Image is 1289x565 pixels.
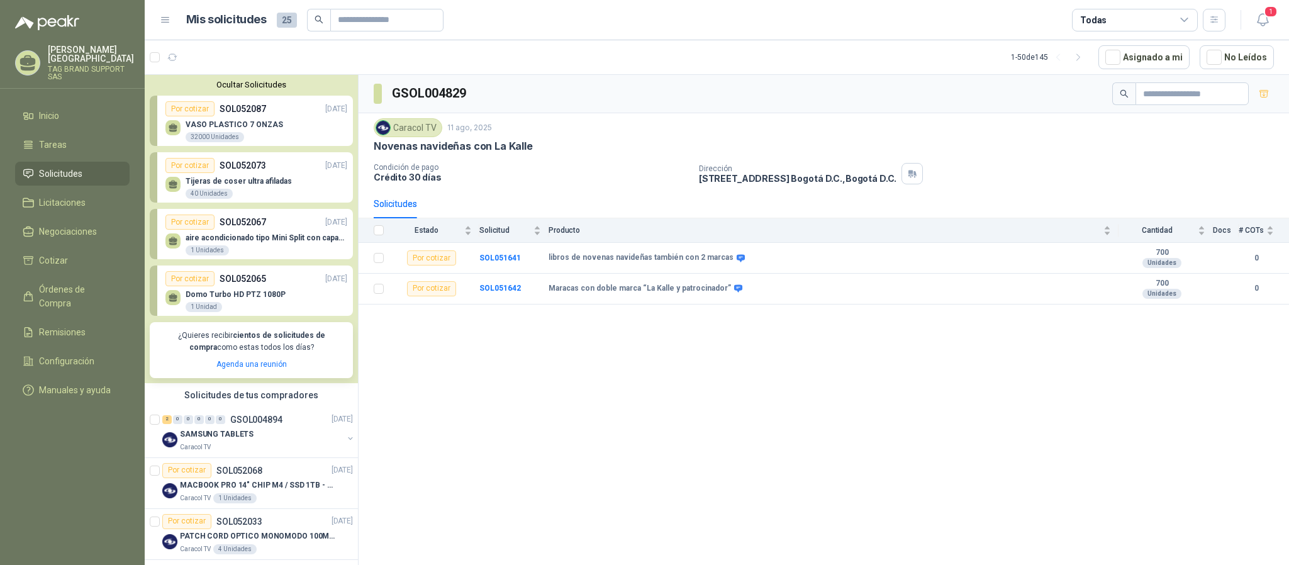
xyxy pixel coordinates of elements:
div: 0 [184,415,193,424]
a: Por cotizarSOL052065[DATE] Domo Turbo HD PTZ 1080P1 Unidad [150,266,353,316]
span: search [315,15,323,24]
span: Remisiones [39,325,86,339]
b: cientos de solicitudes de compra [189,331,325,352]
div: 1 Unidad [186,302,222,312]
a: Inicio [15,104,130,128]
p: Condición de pago [374,163,689,172]
span: Órdenes de Compra [39,282,118,310]
h1: Mis solicitudes [186,11,267,29]
div: 32000 Unidades [186,132,244,142]
span: search [1120,89,1129,98]
div: Por cotizar [165,158,215,173]
a: 2 0 0 0 0 0 GSOL004894[DATE] Company LogoSAMSUNG TABLETSCaracol TV [162,412,355,452]
p: Caracol TV [180,493,211,503]
th: Estado [391,218,479,243]
b: 700 [1119,248,1205,258]
p: Tijeras de coser ultra afiladas [186,177,292,186]
a: Licitaciones [15,191,130,215]
div: 0 [216,415,225,424]
p: [STREET_ADDRESS] Bogotá D.C. , Bogotá D.C. [699,173,896,184]
div: Por cotizar [165,215,215,230]
span: Producto [549,226,1101,235]
p: MACBOOK PRO 14" CHIP M4 / SSD 1TB - 24 GB RAM [180,479,337,491]
p: 11 ago, 2025 [447,122,492,134]
a: Configuración [15,349,130,373]
div: Por cotizar [162,514,211,529]
div: 1 Unidades [213,493,257,503]
span: Cotizar [39,254,68,267]
a: SOL051641 [479,254,521,262]
p: Crédito 30 días [374,172,689,182]
p: SOL052065 [220,272,266,286]
h3: GSOL004829 [392,84,468,103]
span: Inicio [39,109,59,123]
span: Configuración [39,354,94,368]
p: [DATE] [325,160,347,172]
div: 1 Unidades [186,245,229,255]
a: SOL051642 [479,284,521,293]
p: aire acondicionado tipo Mini Split con capacidad de 12000 BTU a 110V o 220V [186,233,347,242]
button: Ocultar Solicitudes [150,80,353,89]
a: Por cotizarSOL052033[DATE] Company LogoPATCH CORD OPTICO MONOMODO 100MTSCaracol TV4 Unidades [145,509,358,560]
div: Por cotizar [165,271,215,286]
a: Órdenes de Compra [15,277,130,315]
a: Solicitudes [15,162,130,186]
th: Docs [1213,218,1239,243]
a: Por cotizarSOL052087[DATE] VASO PLASTICO 7 ONZAS32000 Unidades [150,96,353,146]
b: 700 [1119,279,1205,289]
img: Company Logo [162,534,177,549]
p: SOL052067 [220,215,266,229]
p: Novenas navideñas con La Kalle [374,140,533,153]
button: No Leídos [1200,45,1274,69]
p: ¿Quieres recibir como estas todos los días? [157,330,345,354]
div: 0 [205,415,215,424]
span: Solicitudes [39,167,82,181]
div: Todas [1080,13,1107,27]
p: Dirección [699,164,896,173]
p: [DATE] [332,464,353,476]
div: Caracol TV [374,118,442,137]
p: PATCH CORD OPTICO MONOMODO 100MTS [180,530,337,542]
b: Maracas con doble marca “La Kalle y patrocinador” [549,284,731,294]
p: SAMSUNG TABLETS [180,428,254,440]
div: Unidades [1142,258,1181,268]
b: 0 [1239,252,1274,264]
div: Por cotizar [165,101,215,116]
p: [DATE] [325,103,347,115]
p: [PERSON_NAME] [GEOGRAPHIC_DATA] [48,45,134,63]
a: Manuales y ayuda [15,378,130,402]
th: Cantidad [1119,218,1213,243]
a: Por cotizarSOL052067[DATE] aire acondicionado tipo Mini Split con capacidad de 12000 BTU a 110V o... [150,209,353,259]
button: 1 [1251,9,1274,31]
p: Caracol TV [180,442,211,452]
div: 0 [173,415,182,424]
th: Producto [549,218,1119,243]
p: VASO PLASTICO 7 ONZAS [186,120,283,129]
a: Agenda una reunión [216,360,287,369]
p: Domo Turbo HD PTZ 1080P [186,290,286,299]
p: [DATE] [325,273,347,285]
p: GSOL004894 [230,415,282,424]
b: libros de novenas navideñas también con 2 marcas [549,253,734,263]
div: 4 Unidades [213,544,257,554]
b: 0 [1239,282,1274,294]
p: Caracol TV [180,544,211,554]
div: Por cotizar [162,463,211,478]
div: Solicitudes de tus compradores [145,383,358,407]
img: Company Logo [162,432,177,447]
div: Unidades [1142,289,1181,299]
th: Solicitud [479,218,549,243]
div: 2 [162,415,172,424]
p: SOL052087 [220,102,266,116]
span: Solicitud [479,226,531,235]
div: 0 [194,415,204,424]
a: Por cotizarSOL052073[DATE] Tijeras de coser ultra afiladas40 Unidades [150,152,353,203]
span: 1 [1264,6,1278,18]
span: 25 [277,13,297,28]
button: Asignado a mi [1098,45,1190,69]
a: Cotizar [15,249,130,272]
p: TAG BRAND SUPPORT SAS [48,65,134,81]
a: Negociaciones [15,220,130,243]
img: Company Logo [376,121,390,135]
